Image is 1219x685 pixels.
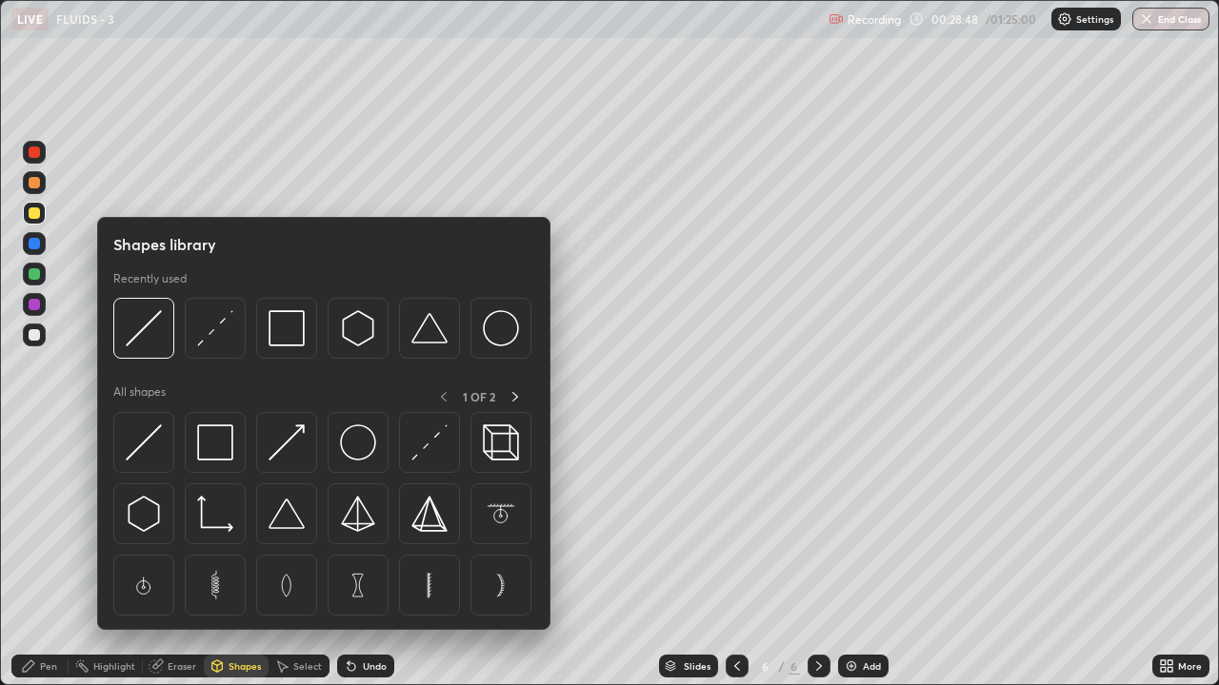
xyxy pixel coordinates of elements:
[340,424,376,460] img: svg+xml;charset=utf-8,%3Csvg%20xmlns%3D%22http%3A%2F%2Fwww.w3.org%2F2000%2Fsvg%22%20width%3D%2236...
[17,11,43,27] p: LIVE
[126,496,162,532] img: svg+xml;charset=utf-8,%3Csvg%20xmlns%3D%22http%3A%2F%2Fwww.w3.org%2F2000%2Fsvg%22%20width%3D%2230...
[411,424,448,460] img: svg+xml;charset=utf-8,%3Csvg%20xmlns%3D%22http%3A%2F%2Fwww.w3.org%2F2000%2Fsvg%22%20width%3D%2230...
[340,567,376,603] img: svg+xml;charset=utf-8,%3Csvg%20xmlns%3D%22http%3A%2F%2Fwww.w3.org%2F2000%2Fsvg%22%20width%3D%2265...
[483,310,519,346] img: svg+xml;charset=utf-8,%3Csvg%20xmlns%3D%22http%3A%2F%2Fwww.w3.org%2F2000%2Fsvg%22%20width%3D%2236...
[113,233,216,256] h5: Shapes library
[340,496,376,532] img: svg+xml;charset=utf-8,%3Csvg%20xmlns%3D%22http%3A%2F%2Fwww.w3.org%2F2000%2Fsvg%22%20width%3D%2234...
[168,661,196,671] div: Eraser
[1178,661,1202,671] div: More
[269,424,305,460] img: svg+xml;charset=utf-8,%3Csvg%20xmlns%3D%22http%3A%2F%2Fwww.w3.org%2F2000%2Fsvg%22%20width%3D%2230...
[789,657,800,675] div: 6
[197,310,233,346] img: svg+xml;charset=utf-8,%3Csvg%20xmlns%3D%22http%3A%2F%2Fwww.w3.org%2F2000%2Fsvg%22%20width%3D%2230...
[779,660,785,672] div: /
[411,567,448,603] img: svg+xml;charset=utf-8,%3Csvg%20xmlns%3D%22http%3A%2F%2Fwww.w3.org%2F2000%2Fsvg%22%20width%3D%2265...
[269,567,305,603] img: svg+xml;charset=utf-8,%3Csvg%20xmlns%3D%22http%3A%2F%2Fwww.w3.org%2F2000%2Fsvg%22%20width%3D%2265...
[340,310,376,346] img: svg+xml;charset=utf-8,%3Csvg%20xmlns%3D%22http%3A%2F%2Fwww.w3.org%2F2000%2Fsvg%22%20width%3D%2230...
[756,660,775,672] div: 6
[1139,11,1154,27] img: end-class-cross
[293,661,322,671] div: Select
[40,661,57,671] div: Pen
[863,661,881,671] div: Add
[1076,14,1113,24] p: Settings
[411,496,448,532] img: svg+xml;charset=utf-8,%3Csvg%20xmlns%3D%22http%3A%2F%2Fwww.w3.org%2F2000%2Fsvg%22%20width%3D%2234...
[197,424,233,460] img: svg+xml;charset=utf-8,%3Csvg%20xmlns%3D%22http%3A%2F%2Fwww.w3.org%2F2000%2Fsvg%22%20width%3D%2234...
[126,424,162,460] img: svg+xml;charset=utf-8,%3Csvg%20xmlns%3D%22http%3A%2F%2Fwww.w3.org%2F2000%2Fsvg%22%20width%3D%2230...
[197,496,233,532] img: svg+xml;charset=utf-8,%3Csvg%20xmlns%3D%22http%3A%2F%2Fwww.w3.org%2F2000%2Fsvg%22%20width%3D%2233...
[463,389,495,404] p: 1 OF 2
[1057,11,1072,27] img: class-settings-icons
[684,661,710,671] div: Slides
[126,310,162,346] img: svg+xml;charset=utf-8,%3Csvg%20xmlns%3D%22http%3A%2F%2Fwww.w3.org%2F2000%2Fsvg%22%20width%3D%2230...
[1132,8,1209,30] button: End Class
[844,658,859,674] img: add-slide-button
[229,661,261,671] div: Shapes
[113,384,166,408] p: All shapes
[269,310,305,346] img: svg+xml;charset=utf-8,%3Csvg%20xmlns%3D%22http%3A%2F%2Fwww.w3.org%2F2000%2Fsvg%22%20width%3D%2234...
[829,11,844,27] img: recording.375f2c34.svg
[113,271,187,286] p: Recently used
[126,567,162,603] img: svg+xml;charset=utf-8,%3Csvg%20xmlns%3D%22http%3A%2F%2Fwww.w3.org%2F2000%2Fsvg%22%20width%3D%2265...
[483,496,519,532] img: svg+xml;charset=utf-8,%3Csvg%20xmlns%3D%22http%3A%2F%2Fwww.w3.org%2F2000%2Fsvg%22%20width%3D%2265...
[197,567,233,603] img: svg+xml;charset=utf-8,%3Csvg%20xmlns%3D%22http%3A%2F%2Fwww.w3.org%2F2000%2Fsvg%22%20width%3D%2265...
[56,11,114,27] p: FLUIDS - 3
[848,12,901,27] p: Recording
[483,424,519,460] img: svg+xml;charset=utf-8,%3Csvg%20xmlns%3D%22http%3A%2F%2Fwww.w3.org%2F2000%2Fsvg%22%20width%3D%2235...
[483,567,519,603] img: svg+xml;charset=utf-8,%3Csvg%20xmlns%3D%22http%3A%2F%2Fwww.w3.org%2F2000%2Fsvg%22%20width%3D%2265...
[93,661,135,671] div: Highlight
[269,496,305,532] img: svg+xml;charset=utf-8,%3Csvg%20xmlns%3D%22http%3A%2F%2Fwww.w3.org%2F2000%2Fsvg%22%20width%3D%2238...
[411,310,448,346] img: svg+xml;charset=utf-8,%3Csvg%20xmlns%3D%22http%3A%2F%2Fwww.w3.org%2F2000%2Fsvg%22%20width%3D%2238...
[363,661,387,671] div: Undo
